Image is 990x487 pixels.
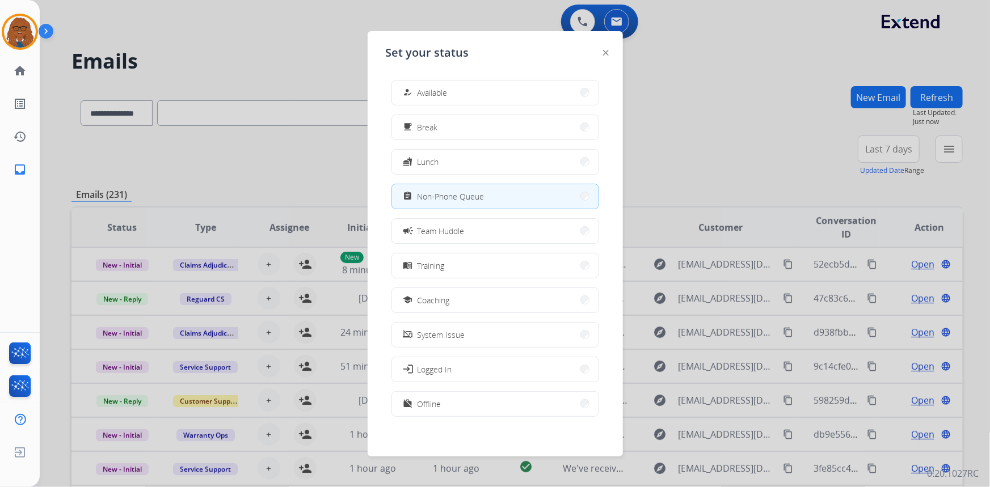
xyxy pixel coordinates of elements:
span: Non-Phone Queue [418,190,485,202]
mat-icon: home [13,64,27,78]
mat-icon: menu_book [403,261,412,270]
button: Non-Phone Queue [392,184,599,209]
mat-icon: campaign [402,225,413,236]
button: Offline [392,392,599,416]
mat-icon: inbox [13,163,27,176]
span: Coaching [418,294,450,306]
mat-icon: work_off [403,399,412,409]
mat-icon: free_breakfast [403,122,412,132]
button: Training [392,253,599,278]
span: Logged In [418,363,452,375]
button: Team Huddle [392,219,599,243]
span: Set your status [386,45,469,61]
button: Coaching [392,288,599,312]
img: close-button [603,50,609,56]
span: Lunch [418,156,439,168]
mat-icon: phonelink_off [403,330,412,340]
button: Available [392,81,599,105]
mat-icon: list_alt [13,97,27,111]
img: avatar [4,16,36,48]
button: Lunch [392,150,599,174]
span: System Issue [418,329,465,341]
mat-icon: history [13,130,27,143]
mat-icon: fastfood [403,157,412,167]
button: Logged In [392,357,599,382]
button: System Issue [392,323,599,347]
p: 0.20.1027RC [927,467,979,480]
span: Break [418,121,438,133]
button: Break [392,115,599,139]
span: Training [418,260,445,272]
mat-icon: how_to_reg [403,88,412,98]
span: Offline [418,398,441,410]
mat-icon: login [402,363,413,375]
mat-icon: school [403,295,412,305]
span: Available [418,87,448,99]
mat-icon: assignment [403,192,412,201]
span: Team Huddle [418,225,465,237]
